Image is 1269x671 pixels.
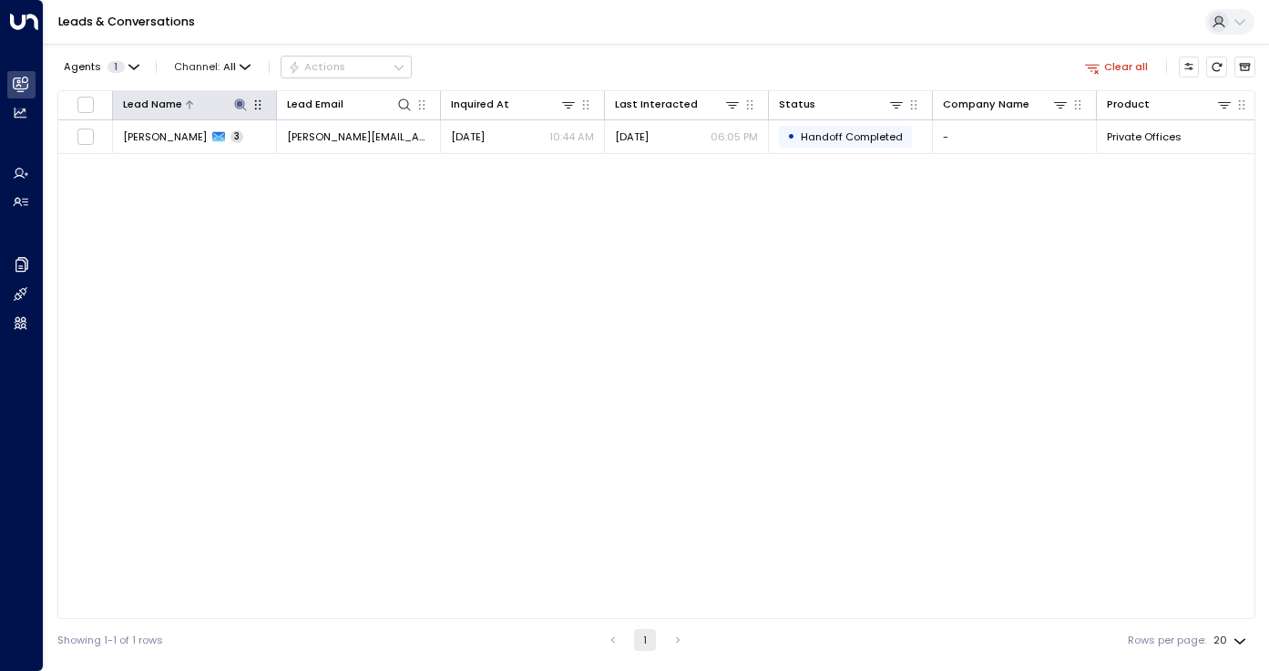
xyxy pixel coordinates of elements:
button: page 1 [634,629,656,651]
div: Button group with a nested menu [281,56,412,77]
div: Lead Email [287,96,343,113]
span: Agents [64,62,101,72]
div: Lead Email [287,96,413,113]
button: Customize [1179,57,1200,77]
nav: pagination navigation [601,629,690,651]
div: Status [779,96,905,113]
span: All [223,61,236,73]
span: 3 [230,130,243,143]
span: Refresh [1206,57,1227,77]
div: Showing 1-1 of 1 rows [57,633,163,648]
td: - [933,120,1097,152]
div: Product [1107,96,1233,113]
span: Toggle select row [77,128,95,146]
p: 10:44 AM [549,129,594,144]
div: Inquired At [451,96,577,113]
span: k.chiavatti@gmail.com [287,129,430,144]
div: Lead Name [123,96,249,113]
button: Actions [281,56,412,77]
button: Clear all [1079,57,1154,77]
div: Status [779,96,815,113]
div: Lead Name [123,96,182,113]
span: Toggle select all [77,96,95,114]
a: Leads & Conversations [58,14,195,29]
button: Agents1 [57,57,144,77]
span: Handoff Completed [801,129,903,144]
span: Private Offices [1107,129,1182,144]
div: Last Interacted [615,96,698,113]
div: Product [1107,96,1150,113]
span: 1 [107,61,125,73]
div: Company Name [943,96,1069,113]
div: Inquired At [451,96,509,113]
label: Rows per page: [1128,633,1206,648]
div: Actions [288,60,345,73]
div: Company Name [943,96,1029,113]
span: Kaila Chiavatti [123,129,207,144]
p: 06:05 PM [711,129,758,144]
span: Yesterday [615,129,649,144]
span: Channel: [169,57,257,77]
div: 20 [1213,629,1250,652]
button: Archived Leads [1234,57,1255,77]
button: Channel:All [169,57,257,77]
div: • [787,124,795,149]
div: Last Interacted [615,96,741,113]
span: Yesterday [451,129,485,144]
